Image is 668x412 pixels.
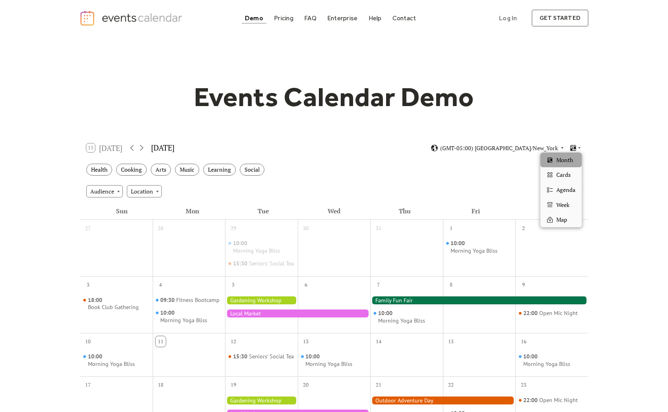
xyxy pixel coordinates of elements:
[245,16,263,20] div: Demo
[532,10,588,27] a: get started
[327,16,357,20] div: Enterprise
[556,156,573,164] span: Month
[80,10,184,26] a: home
[491,10,525,27] a: Log In
[365,13,385,23] a: Help
[242,13,266,23] a: Demo
[181,81,487,113] h1: Events Calendar Demo
[556,186,575,194] span: Agenda
[304,16,317,20] div: FAQ
[556,215,567,224] span: Map
[324,13,361,23] a: Enterprise
[369,16,382,20] div: Help
[556,170,571,179] span: Cards
[301,13,320,23] a: FAQ
[271,13,297,23] a: Pricing
[392,16,416,20] div: Contact
[556,201,569,209] span: Week
[274,16,293,20] div: Pricing
[389,13,419,23] a: Contact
